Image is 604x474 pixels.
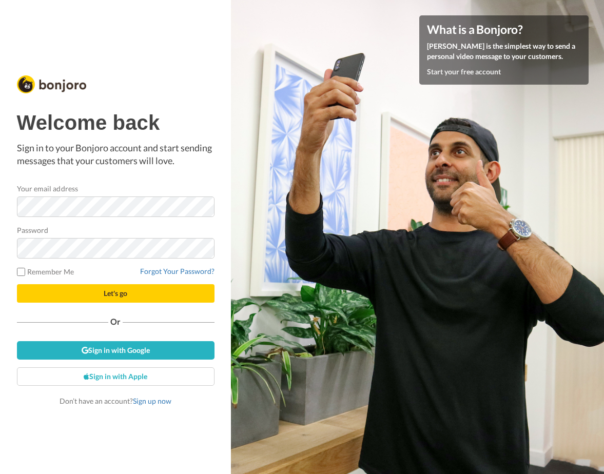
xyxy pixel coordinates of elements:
[17,142,215,168] p: Sign in to your Bonjoro account and start sending messages that your customers will love.
[17,341,215,360] a: Sign in with Google
[17,225,49,235] label: Password
[17,367,215,386] a: Sign in with Apple
[133,397,171,405] a: Sign up now
[17,284,215,303] button: Let's go
[17,266,74,277] label: Remember Me
[104,289,127,298] span: Let's go
[108,318,123,325] span: Or
[17,268,25,276] input: Remember Me
[427,41,581,62] p: [PERSON_NAME] is the simplest way to send a personal video message to your customers.
[140,267,215,275] a: Forgot Your Password?
[427,23,581,36] h4: What is a Bonjoro?
[60,397,171,405] span: Don’t have an account?
[17,183,78,194] label: Your email address
[17,111,215,134] h1: Welcome back
[427,67,501,76] a: Start your free account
